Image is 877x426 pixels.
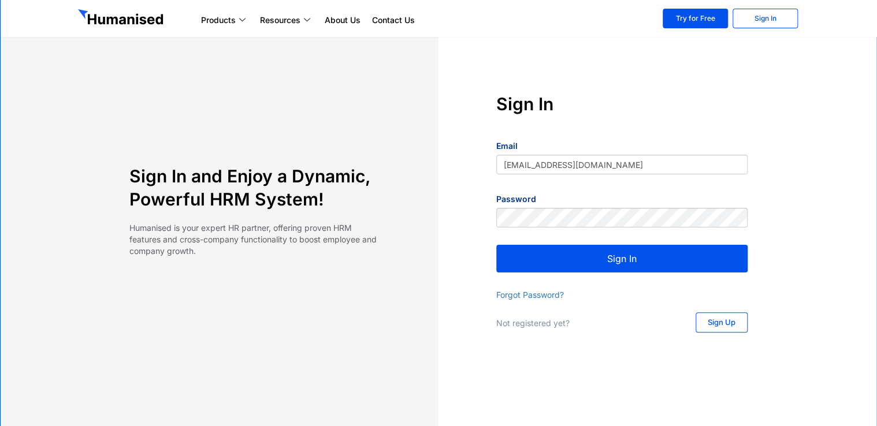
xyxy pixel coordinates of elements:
a: Sign In [733,9,798,28]
a: Resources [254,13,319,27]
a: About Us [319,13,366,27]
a: Try for Free [663,9,728,28]
a: Products [195,13,254,27]
img: GetHumanised Logo [78,9,166,28]
a: Sign Up [696,312,748,332]
p: Not registered yet? [496,317,672,329]
label: Password [496,193,536,205]
input: yourname@mail.com [496,155,748,174]
button: Sign In [496,245,748,272]
a: Forgot Password? [496,290,564,300]
h4: Sign In [496,92,748,115]
h4: Sign In and Enjoy a Dynamic, Powerful HRM System! [129,165,381,211]
span: Sign Up [708,319,735,326]
a: Contact Us [366,13,421,27]
p: Humanised is your expert HR partner, offering proven HRM features and cross-company functionality... [129,222,381,257]
label: Email [496,140,518,152]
